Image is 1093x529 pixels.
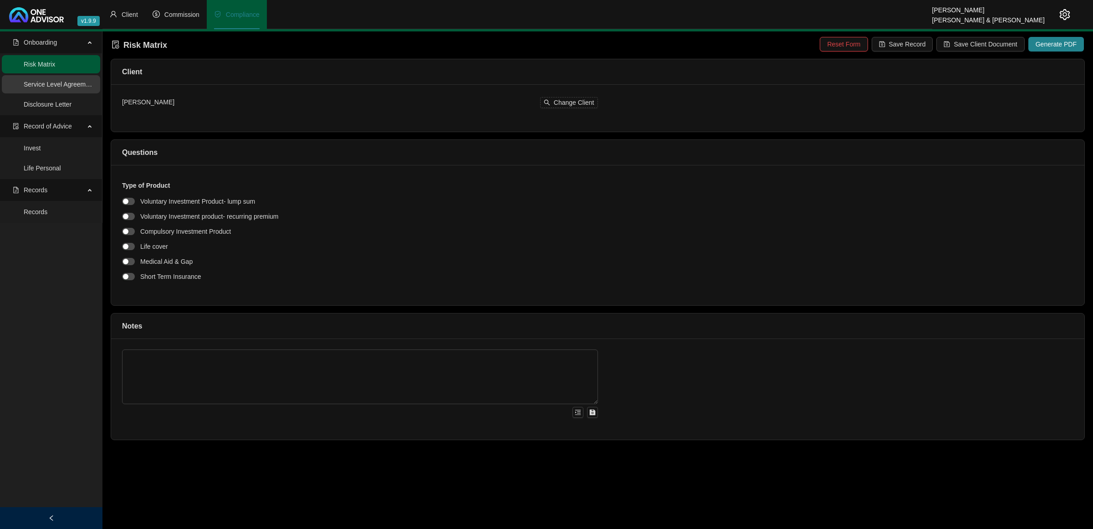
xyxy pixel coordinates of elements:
button: Reset Form [820,37,868,51]
span: search [544,99,550,106]
span: save [944,41,950,47]
span: v1.9.9 [77,16,100,26]
span: Onboarding [24,39,57,46]
a: Records [24,208,47,216]
span: user [110,10,117,18]
div: [PERSON_NAME] & [PERSON_NAME] [932,12,1045,22]
span: file-done [13,123,19,129]
span: save [879,41,885,47]
span: Save Record [889,39,926,49]
button: Generate PDF [1028,37,1084,51]
span: Record of Advice [24,123,72,130]
button: Change Client [540,97,598,108]
span: save [589,409,596,416]
div: Voluntary Investment Product- lump sum [140,196,255,206]
a: Risk Matrix [24,61,55,68]
span: Commission [164,11,199,18]
span: Compliance [226,11,260,18]
span: left [48,515,55,521]
span: file-pdf [13,187,19,193]
img: 2df55531c6924b55f21c4cf5d4484680-logo-light.svg [9,7,64,22]
div: Short Term Insurance [140,271,201,282]
span: file-done [112,41,120,49]
span: dollar [153,10,160,18]
span: Client [122,11,138,18]
span: menu-unfold [575,409,581,416]
a: Invest [24,144,41,152]
span: Change Client [554,98,594,108]
div: Voluntary Investment product- recurring premium [140,211,278,221]
button: Save Record [872,37,933,51]
span: Risk Matrix [123,41,167,50]
div: Medical Aid & Gap [140,256,193,267]
span: Generate PDF [1036,39,1077,49]
div: Compulsory Investment Product [140,226,231,236]
a: Disclosure Letter [24,101,72,108]
span: [PERSON_NAME] [122,98,174,106]
span: setting [1059,9,1070,20]
a: Service Level Agreement [24,81,95,88]
span: Save Client Document [954,39,1017,49]
span: Records [24,186,47,194]
a: Life Personal [24,164,61,172]
span: Reset Form [827,39,860,49]
div: Questions [122,147,1073,158]
div: Client [122,66,1073,77]
span: safety [214,10,221,18]
button: Save Client Document [936,37,1024,51]
div: [PERSON_NAME] [932,2,1045,12]
span: file-pdf [13,39,19,46]
div: Life cover [140,241,168,252]
div: Type of Product [122,180,1073,195]
div: Notes [122,320,1073,332]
